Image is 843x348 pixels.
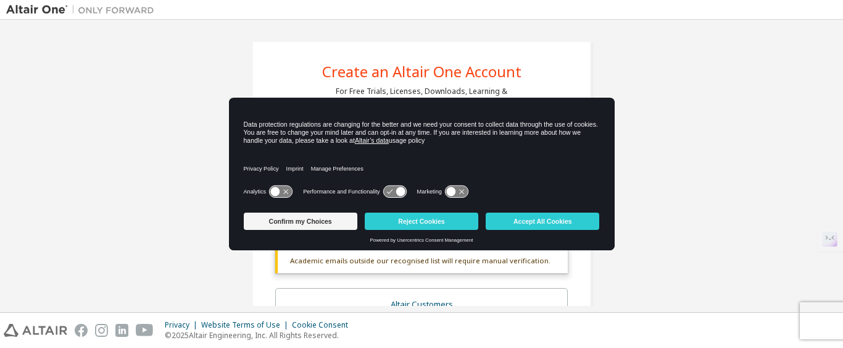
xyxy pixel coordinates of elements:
[115,324,128,337] img: linkedin.svg
[4,324,67,337] img: altair_logo.svg
[275,248,568,273] div: Academic emails outside our recognised list will require manual verification.
[292,320,355,330] div: Cookie Consent
[201,320,292,330] div: Website Terms of Use
[75,324,88,337] img: facebook.svg
[95,324,108,337] img: instagram.svg
[165,320,201,330] div: Privacy
[322,64,521,79] div: Create an Altair One Account
[6,4,160,16] img: Altair One
[336,87,507,106] div: For Free Trials, Licenses, Downloads, Learning & Documentation and so much more.
[283,296,560,313] div: Altair Customers
[165,330,355,341] p: © 2025 Altair Engineering, Inc. All Rights Reserved.
[136,324,154,337] img: youtube.svg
